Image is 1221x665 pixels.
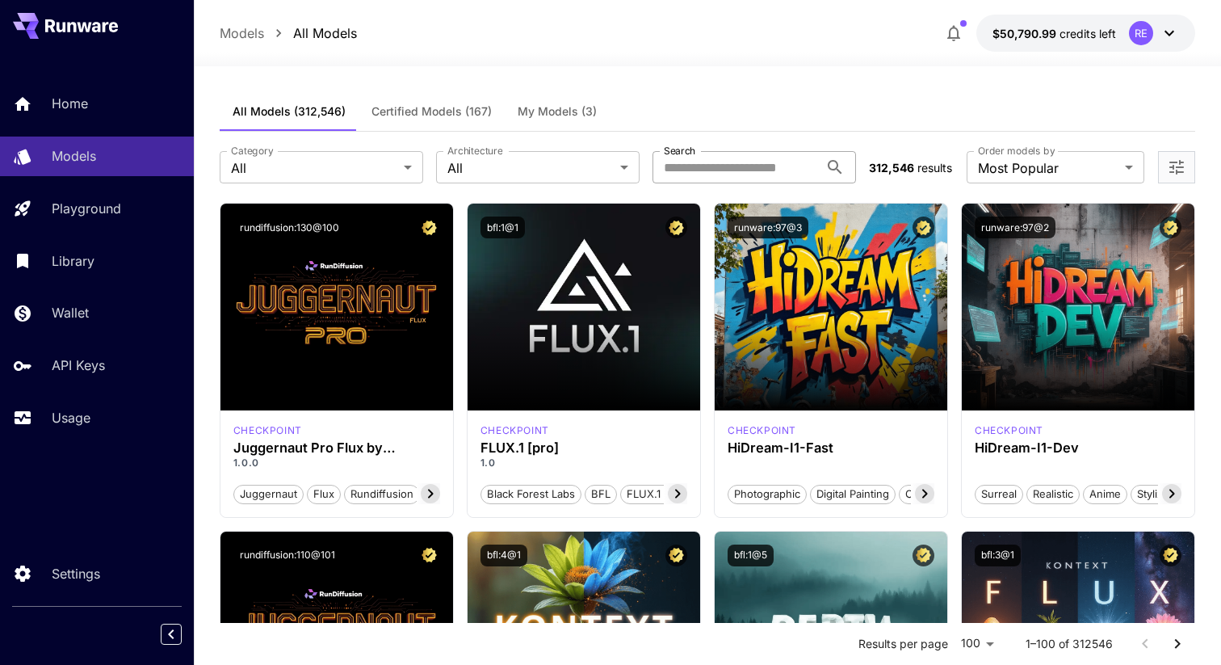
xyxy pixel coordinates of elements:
[917,161,952,175] span: results
[52,564,100,583] p: Settings
[418,217,440,238] button: Certified Model – Vetted for best performance and includes a commercial license.
[480,440,687,456] h3: FLUX.1 [pro]
[975,423,1043,438] div: HiDream Dev
[447,158,614,178] span: All
[913,545,934,566] button: Certified Model – Vetted for best performance and includes a commercial license.
[620,483,695,504] button: FLUX.1 [pro]
[869,161,914,175] span: 312,546
[585,486,616,503] span: BFL
[233,423,302,438] div: FLUX.1 D
[447,144,502,158] label: Architecture
[233,545,342,566] button: rundiffusion:110@101
[1084,486,1127,503] span: Anime
[976,486,1022,503] span: Surreal
[161,624,182,645] button: Collapse sidebar
[664,144,695,158] label: Search
[307,483,341,504] button: flux
[728,217,808,238] button: runware:97@3
[518,104,597,119] span: My Models (3)
[728,483,807,504] button: Photographic
[480,217,525,238] button: bfl:1@1
[480,456,687,470] p: 1.0
[233,217,346,238] button: rundiffusion:130@100
[728,486,806,503] span: Photographic
[233,104,346,119] span: All Models (312,546)
[52,146,96,166] p: Models
[975,483,1023,504] button: Surreal
[811,486,895,503] span: Digital Painting
[371,104,492,119] span: Certified Models (167)
[1131,486,1181,503] span: Stylized
[810,483,896,504] button: Digital Painting
[418,545,440,566] button: Certified Model – Vetted for best performance and includes a commercial license.
[480,423,549,438] div: fluxpro
[52,251,94,271] p: Library
[1026,483,1080,504] button: Realistic
[913,217,934,238] button: Certified Model – Vetted for best performance and includes a commercial license.
[233,483,304,504] button: juggernaut
[308,486,340,503] span: flux
[975,217,1055,238] button: runware:97@2
[1083,483,1127,504] button: Anime
[220,23,357,43] nav: breadcrumb
[52,303,89,322] p: Wallet
[728,545,774,566] button: bfl:1@5
[665,545,687,566] button: Certified Model – Vetted for best performance and includes a commercial license.
[173,620,194,649] div: Collapse sidebar
[234,486,303,503] span: juggernaut
[480,483,581,504] button: Black Forest Labs
[231,144,274,158] label: Category
[480,423,549,438] p: checkpoint
[52,199,121,218] p: Playground
[1026,636,1113,652] p: 1–100 of 312546
[1027,486,1079,503] span: Realistic
[728,423,796,438] div: HiDream Fast
[585,483,617,504] button: BFL
[231,158,397,178] span: All
[1129,21,1153,45] div: RE
[52,94,88,113] p: Home
[220,23,264,43] a: Models
[975,423,1043,438] p: checkpoint
[728,423,796,438] p: checkpoint
[978,144,1055,158] label: Order models by
[1160,217,1181,238] button: Certified Model – Vetted for best performance and includes a commercial license.
[233,440,440,456] h3: Juggernaut Pro Flux by RunDiffusion
[975,440,1181,456] h3: HiDream-I1-Dev
[480,545,527,566] button: bfl:4@1
[293,23,357,43] a: All Models
[344,483,420,504] button: rundiffusion
[955,632,1000,655] div: 100
[978,158,1118,178] span: Most Popular
[52,356,105,375] p: API Keys
[1167,158,1186,178] button: Open more filters
[1160,545,1181,566] button: Certified Model – Vetted for best performance and includes a commercial license.
[621,486,694,503] span: FLUX.1 [pro]
[1161,628,1194,660] button: Go to next page
[899,483,961,504] button: Cinematic
[975,545,1021,566] button: bfl:3@1
[52,408,90,427] p: Usage
[345,486,419,503] span: rundiffusion
[976,15,1195,52] button: $50,790.99299RE
[481,486,581,503] span: Black Forest Labs
[728,440,934,456] h3: HiDream-I1-Fast
[1059,27,1116,40] span: credits left
[233,456,440,470] p: 1.0.0
[992,25,1116,42] div: $50,790.99299
[900,486,960,503] span: Cinematic
[858,636,948,652] p: Results per page
[233,423,302,438] p: checkpoint
[665,217,687,238] button: Certified Model – Vetted for best performance and includes a commercial license.
[1131,483,1182,504] button: Stylized
[992,27,1059,40] span: $50,790.99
